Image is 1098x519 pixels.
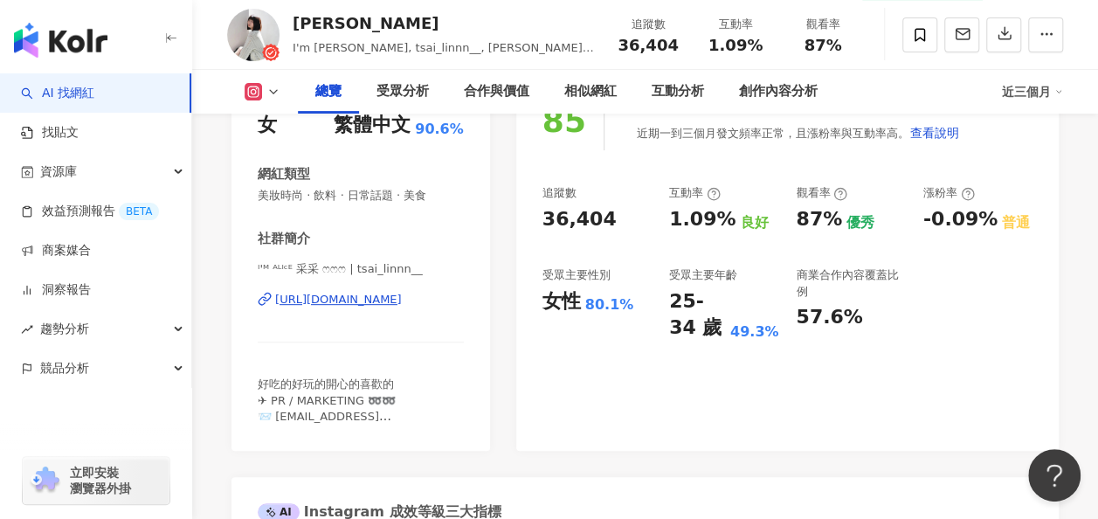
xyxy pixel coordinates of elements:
span: 查看說明 [910,126,959,140]
div: 良好 [740,213,768,232]
a: searchAI 找網紅 [21,85,94,102]
div: 網紅類型 [258,165,310,183]
div: 漲粉率 [923,185,975,201]
div: 女性 [542,288,581,315]
div: 追蹤數 [615,16,681,33]
button: 查看說明 [909,115,960,150]
div: 87% [796,206,842,233]
div: [URL][DOMAIN_NAME] [275,292,402,308]
span: ᴵ'ᴹ ᴬᴸᴵᶜᴱ 采采 ෆෆෆ | tsai_linnn__ [258,261,464,277]
span: 立即安裝 瀏覽器外掛 [70,465,131,496]
span: 好吃的好玩的開心的喜歡的 ✈ PR / MARKETING ➿️➿️ 📨 [EMAIL_ADDRESS][DOMAIN_NAME] [258,377,396,439]
div: 互動率 [702,16,769,33]
div: 85 [542,103,586,139]
div: 觀看率 [796,185,847,201]
div: 受眾主要年齡 [669,267,737,283]
div: 近期一到三個月發文頻率正常，且漲粉率與互動率高。 [637,115,960,150]
div: [PERSON_NAME] [293,12,596,34]
img: logo [14,23,107,58]
div: 繁體中文 [334,112,411,139]
img: chrome extension [28,467,62,495]
span: 90.6% [415,120,464,139]
span: 趨勢分析 [40,309,89,349]
div: 受眾主要性別 [542,267,611,283]
span: 資源庫 [40,152,77,191]
a: 洞察報告 [21,281,91,299]
div: 社群簡介 [258,230,310,248]
div: 49.3% [730,322,779,342]
div: 女 [258,112,277,139]
div: 近三個月 [1002,78,1063,106]
div: 80.1% [585,295,634,315]
span: I'm [PERSON_NAME], tsai_linnn__, [PERSON_NAME], 采采 [293,41,594,72]
div: 1.09% [669,206,735,233]
img: KOL Avatar [227,9,280,61]
div: 優秀 [846,213,874,232]
a: 效益預測報告BETA [21,203,159,220]
div: 受眾分析 [376,81,429,102]
div: 25-34 歲 [669,288,726,343]
div: 相似網紅 [564,81,617,102]
div: 追蹤數 [542,185,577,201]
div: 互動率 [669,185,721,201]
div: 合作與價值 [464,81,529,102]
span: 36,404 [618,36,678,54]
div: -0.09% [923,206,998,233]
div: 商業合作內容覆蓋比例 [796,267,905,299]
div: 普通 [1002,213,1030,232]
a: 商案媒合 [21,242,91,259]
div: 57.6% [796,304,862,331]
span: 1.09% [708,37,763,54]
span: 美妝時尚 · 飲料 · 日常話題 · 美食 [258,188,464,204]
span: rise [21,323,33,336]
div: 36,404 [542,206,617,233]
div: 觀看率 [790,16,856,33]
span: 87% [804,37,841,54]
div: 總覽 [315,81,342,102]
a: chrome extension立即安裝 瀏覽器外掛 [23,457,169,504]
iframe: Help Scout Beacon - Open [1028,449,1081,502]
a: 找貼文 [21,124,79,142]
a: [URL][DOMAIN_NAME] [258,292,464,308]
div: 互動分析 [652,81,704,102]
div: 創作內容分析 [739,81,818,102]
span: 競品分析 [40,349,89,388]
